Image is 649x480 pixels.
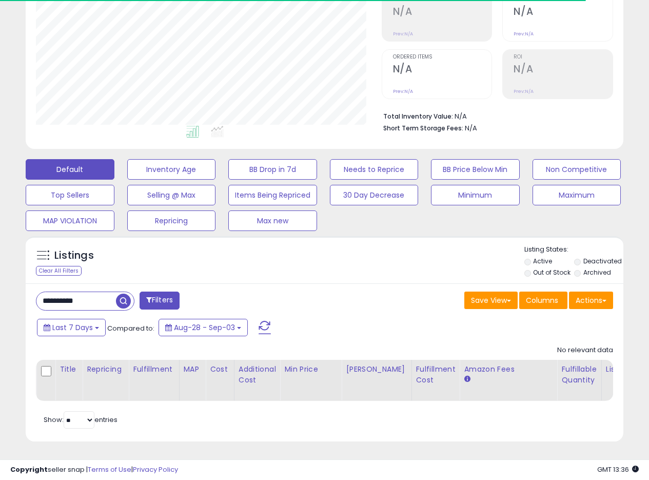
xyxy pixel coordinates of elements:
[140,292,180,310] button: Filters
[127,185,216,205] button: Selling @ Max
[393,63,492,77] h2: N/A
[393,31,413,37] small: Prev: N/A
[228,159,317,180] button: BB Drop in 7d
[465,123,477,133] span: N/A
[87,364,124,375] div: Repricing
[184,364,201,375] div: MAP
[88,465,131,474] a: Terms of Use
[60,364,78,375] div: Title
[37,319,106,336] button: Last 7 Days
[26,210,114,231] button: MAP VIOLATION
[127,159,216,180] button: Inventory Age
[393,54,492,60] span: Ordered Items
[533,185,621,205] button: Maximum
[228,210,317,231] button: Max new
[464,375,470,384] small: Amazon Fees.
[36,266,82,276] div: Clear All Filters
[431,185,520,205] button: Minimum
[514,63,613,77] h2: N/A
[10,465,48,474] strong: Copyright
[26,159,114,180] button: Default
[228,185,317,205] button: Items Being Repriced
[383,109,605,122] li: N/A
[54,248,94,263] h5: Listings
[533,159,621,180] button: Non Competitive
[330,159,419,180] button: Needs to Reprice
[159,319,248,336] button: Aug-28 - Sep-03
[464,364,553,375] div: Amazon Fees
[383,124,463,132] b: Short Term Storage Fees:
[174,322,235,333] span: Aug-28 - Sep-03
[583,257,622,265] label: Deactivated
[393,6,492,20] h2: N/A
[416,364,456,386] div: Fulfillment Cost
[393,88,413,94] small: Prev: N/A
[561,364,597,386] div: Fulfillable Quantity
[597,465,639,474] span: 2025-09-11 13:36 GMT
[557,345,613,355] div: No relevant data
[330,185,419,205] button: 30 Day Decrease
[383,112,453,121] b: Total Inventory Value:
[127,210,216,231] button: Repricing
[514,6,613,20] h2: N/A
[133,465,178,474] a: Privacy Policy
[239,364,276,386] div: Additional Cost
[346,364,407,375] div: [PERSON_NAME]
[210,364,230,375] div: Cost
[533,257,552,265] label: Active
[514,88,534,94] small: Prev: N/A
[524,245,623,255] p: Listing States:
[431,159,520,180] button: BB Price Below Min
[519,292,567,309] button: Columns
[533,268,571,277] label: Out of Stock
[514,31,534,37] small: Prev: N/A
[526,295,558,305] span: Columns
[44,415,117,425] span: Show: entries
[569,292,613,309] button: Actions
[26,185,114,205] button: Top Sellers
[10,465,178,475] div: seller snap | |
[464,292,518,309] button: Save View
[107,323,154,333] span: Compared to:
[514,54,613,60] span: ROI
[284,364,337,375] div: Min Price
[52,322,93,333] span: Last 7 Days
[583,268,611,277] label: Archived
[133,364,174,375] div: Fulfillment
